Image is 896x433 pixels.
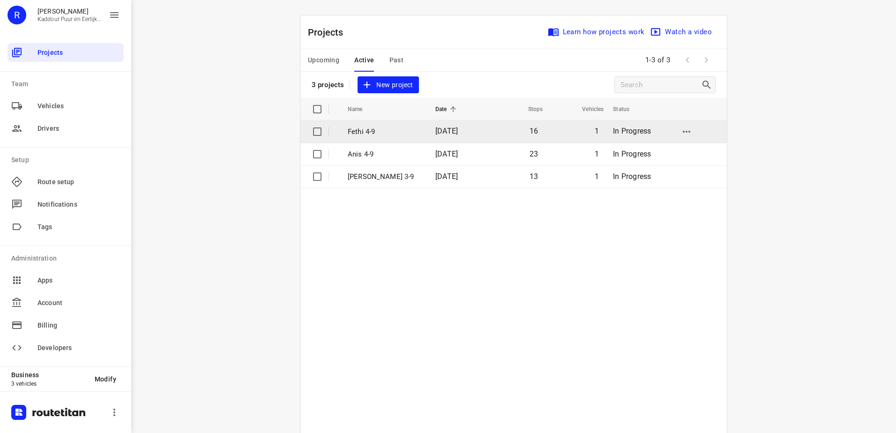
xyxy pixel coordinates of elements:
span: Vehicles [37,101,120,111]
span: In Progress [613,172,651,181]
p: Fethi 4-9 [348,127,421,137]
span: Account [37,298,120,308]
span: Modify [95,375,116,383]
div: Account [7,293,124,312]
span: Name [348,104,375,115]
span: Active [354,54,374,66]
div: Tags [7,217,124,236]
span: [DATE] [435,127,458,135]
div: Projects [7,43,124,62]
span: Next Page [697,51,716,69]
div: Route setup [7,172,124,191]
p: Anis 4-9 [348,149,421,160]
span: Status [613,104,642,115]
div: Apps [7,271,124,290]
span: 23 [530,149,538,158]
span: 1-3 of 3 [642,50,674,70]
div: Developers [7,338,124,357]
span: Vehicles [570,104,604,115]
span: Date [435,104,459,115]
p: Projects [308,25,351,39]
span: Apps [37,276,120,285]
span: Projects [37,48,120,58]
span: Past [389,54,404,66]
input: Search projects [620,78,701,92]
span: 1 [595,127,599,135]
button: Modify [87,371,124,388]
p: Team [11,79,124,89]
span: In Progress [613,149,651,158]
span: Tags [37,222,120,232]
p: 3 vehicles [11,381,87,387]
span: 16 [530,127,538,135]
span: 1 [595,172,599,181]
div: Drivers [7,119,124,138]
span: In Progress [613,127,651,135]
div: R [7,6,26,24]
span: Developers [37,343,120,353]
p: Setup [11,155,124,165]
p: Rachid Kaddour [37,7,101,15]
p: Business [11,371,87,379]
span: Drivers [37,124,120,134]
div: Search [701,79,715,90]
span: [DATE] [435,172,458,181]
p: 3 projects [312,81,344,89]
p: Administration [11,254,124,263]
span: Billing [37,321,120,330]
span: Stops [516,104,543,115]
div: Notifications [7,195,124,214]
span: New project [363,79,413,91]
div: Vehicles [7,97,124,115]
p: Jeffrey 3-9 [348,172,421,182]
span: 1 [595,149,599,158]
span: Previous Page [678,51,697,69]
p: Kaddour Puur en Eerlijk Vlees B.V. [37,16,101,22]
div: Billing [7,316,124,335]
span: 13 [530,172,538,181]
span: Route setup [37,177,120,187]
span: Notifications [37,200,120,209]
button: New project [358,76,418,94]
span: Upcoming [308,54,339,66]
span: [DATE] [435,149,458,158]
